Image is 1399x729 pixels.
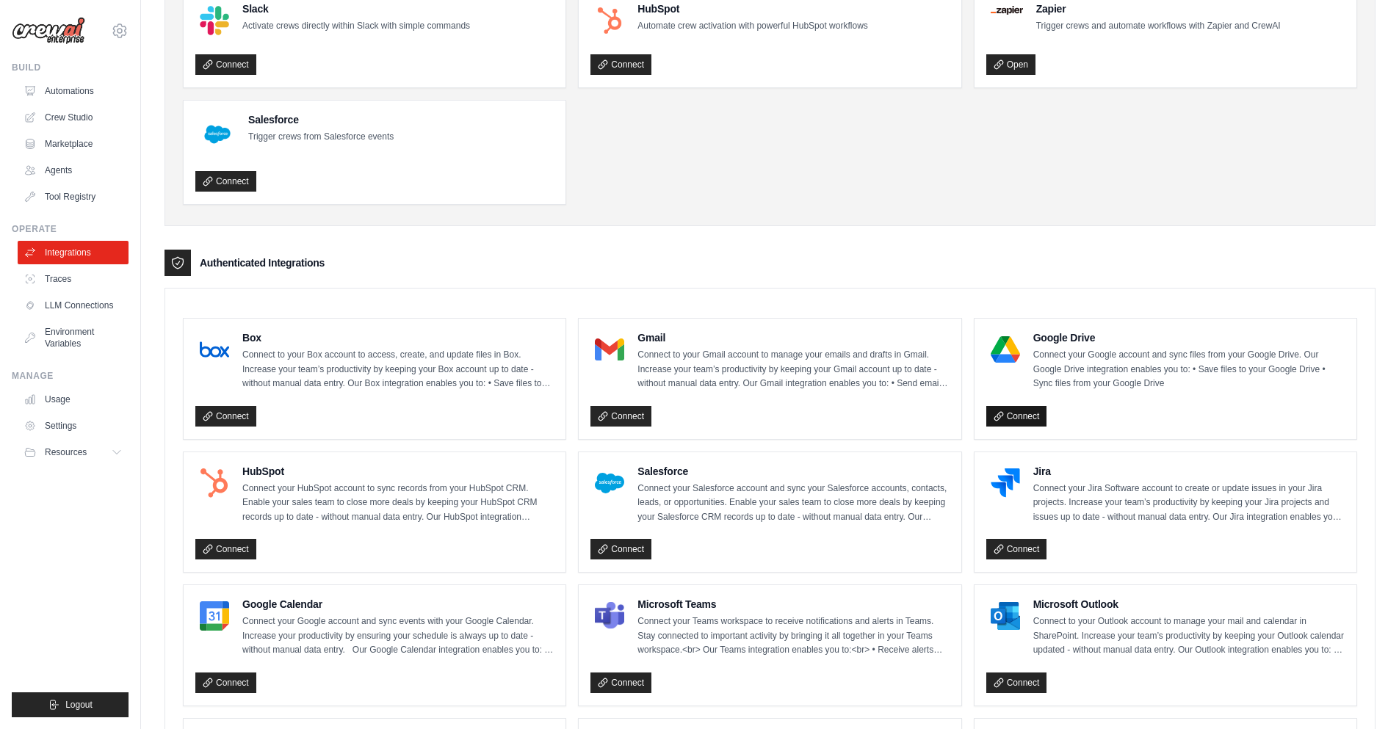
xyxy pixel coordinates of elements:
h4: Microsoft Teams [637,597,949,612]
div: Widget de chat [1326,659,1399,729]
h3: Authenticated Integrations [200,255,325,270]
img: Salesforce Logo [200,117,235,152]
p: Connect your Salesforce account and sync your Salesforce accounts, contacts, leads, or opportunit... [637,482,949,525]
span: Logout [65,699,93,711]
a: Connect [986,539,1047,559]
a: Connect [590,672,651,693]
a: Integrations [18,241,129,264]
a: LLM Connections [18,294,129,317]
img: Google Drive Logo [991,335,1020,364]
div: Operate [12,223,129,235]
p: Connect to your Outlook account to manage your mail and calendar in SharePoint. Increase your tea... [1033,614,1345,658]
h4: Box [242,330,554,345]
a: Connect [195,406,256,427]
img: Zapier Logo [991,6,1023,15]
a: Connect [195,54,256,75]
a: Connect [590,406,651,427]
p: Connect your HubSpot account to sync records from your HubSpot CRM. Enable your sales team to clo... [242,482,554,525]
div: Manage [12,370,129,382]
a: Agents [18,159,129,182]
a: Connect [590,539,651,559]
p: Connect to your Box account to access, create, and update files in Box. Increase your team’s prod... [242,348,554,391]
a: Marketplace [18,132,129,156]
h4: HubSpot [242,464,554,479]
h4: Gmail [637,330,949,345]
a: Connect [986,406,1047,427]
h4: Google Calendar [242,597,554,612]
p: Activate crews directly within Slack with simple commands [242,19,470,34]
h4: Salesforce [248,112,394,127]
p: Connect your Jira Software account to create or update issues in your Jira projects. Increase you... [1033,482,1345,525]
a: Connect [590,54,651,75]
button: Resources [18,440,129,464]
p: Connect your Google account and sync events with your Google Calendar. Increase your productivity... [242,614,554,658]
a: Traces [18,267,129,291]
iframe: Chat Widget [1326,659,1399,729]
a: Tool Registry [18,185,129,208]
button: Logout [12,692,129,717]
img: Box Logo [200,335,229,364]
span: Resources [45,446,87,458]
a: Connect [195,171,256,192]
p: Trigger crews and automate workflows with Zapier and CrewAI [1036,19,1281,34]
img: Slack Logo [200,6,229,35]
a: Usage [18,388,129,411]
h4: HubSpot [637,1,867,16]
img: Microsoft Outlook Logo [991,601,1020,631]
a: Connect [195,539,256,559]
h4: Google Drive [1033,330,1345,345]
a: Connect [986,672,1047,693]
p: Connect your Google account and sync files from your Google Drive. Our Google Drive integration e... [1033,348,1345,391]
p: Trigger crews from Salesforce events [248,130,394,145]
p: Automate crew activation with powerful HubSpot workflows [637,19,867,34]
a: Settings [18,414,129,438]
h4: Zapier [1036,1,1281,16]
a: Connect [195,672,256,693]
a: Open [986,54,1035,75]
img: Jira Logo [991,468,1020,498]
h4: Slack [242,1,470,16]
a: Environment Variables [18,320,129,355]
img: Salesforce Logo [595,468,624,498]
p: Connect your Teams workspace to receive notifications and alerts in Teams. Stay connected to impo... [637,614,949,658]
img: HubSpot Logo [595,6,624,35]
h4: Jira [1033,464,1345,479]
img: Microsoft Teams Logo [595,601,624,631]
a: Automations [18,79,129,103]
img: HubSpot Logo [200,468,229,498]
h4: Microsoft Outlook [1033,597,1345,612]
h4: Salesforce [637,464,949,479]
img: Google Calendar Logo [200,601,229,631]
p: Connect to your Gmail account to manage your emails and drafts in Gmail. Increase your team’s pro... [637,348,949,391]
div: Build [12,62,129,73]
a: Crew Studio [18,106,129,129]
img: Gmail Logo [595,335,624,364]
img: Logo [12,17,85,45]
